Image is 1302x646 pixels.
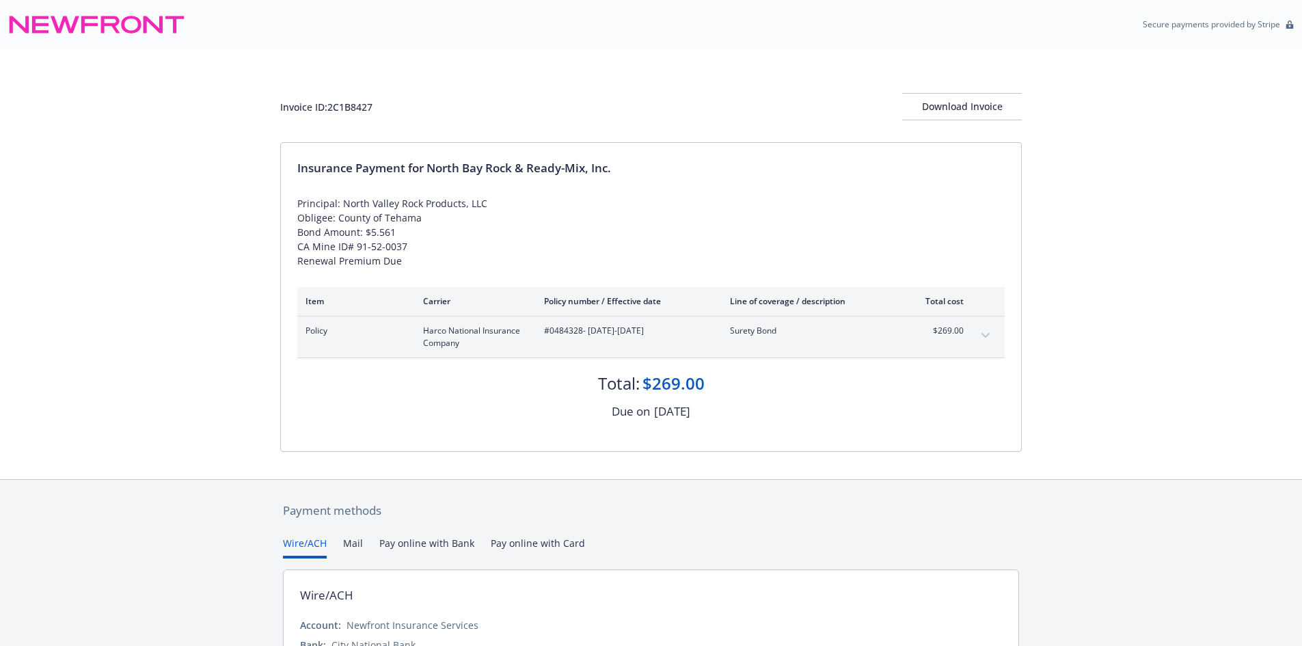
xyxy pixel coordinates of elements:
[912,325,964,337] span: $269.00
[730,325,891,337] span: Surety Bond
[347,618,478,632] div: Newfront Insurance Services
[642,372,705,395] div: $269.00
[544,325,708,337] span: #0484328 - [DATE]-[DATE]
[975,325,996,347] button: expand content
[598,372,640,395] div: Total:
[283,502,1019,520] div: Payment methods
[300,587,353,604] div: Wire/ACH
[544,295,708,307] div: Policy number / Effective date
[297,196,1005,268] div: Principal: North Valley Rock Products, LLC Obligee: County of Tehama Bond Amount: $5.561 CA Mine ...
[379,536,474,558] button: Pay online with Bank
[306,295,401,307] div: Item
[1143,18,1280,30] p: Secure payments provided by Stripe
[297,159,1005,177] div: Insurance Payment for North Bay Rock & Ready-Mix, Inc.
[730,295,891,307] div: Line of coverage / description
[343,536,363,558] button: Mail
[902,94,1022,120] div: Download Invoice
[902,93,1022,120] button: Download Invoice
[423,295,522,307] div: Carrier
[423,325,522,349] span: Harco National Insurance Company
[612,403,650,420] div: Due on
[280,100,372,114] div: Invoice ID: 2C1B8427
[306,325,401,337] span: Policy
[491,536,585,558] button: Pay online with Card
[297,317,1005,358] div: PolicyHarco National Insurance Company#0484328- [DATE]-[DATE]Surety Bond$269.00expand content
[283,536,327,558] button: Wire/ACH
[654,403,690,420] div: [DATE]
[300,618,341,632] div: Account:
[912,295,964,307] div: Total cost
